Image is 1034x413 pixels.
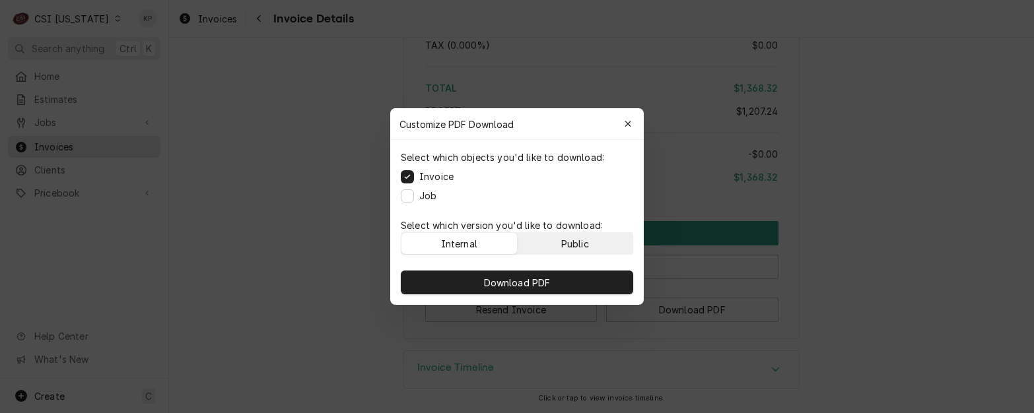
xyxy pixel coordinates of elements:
p: Select which objects you'd like to download: [401,150,604,164]
div: Customize PDF Download [390,108,644,140]
span: Download PDF [481,276,553,290]
button: Download PDF [401,270,633,294]
label: Job [419,189,436,203]
div: Public [561,237,589,251]
p: Select which version you'd like to download: [401,218,633,232]
div: Internal [441,237,477,251]
label: Invoice [419,170,454,183]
